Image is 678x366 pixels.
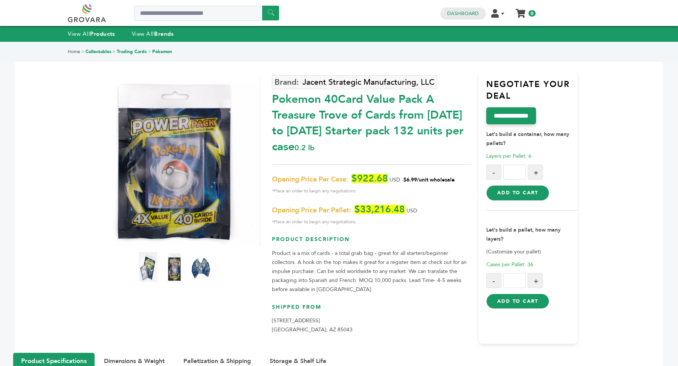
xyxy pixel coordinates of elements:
span: > [148,49,151,55]
a: Collectables [86,49,111,55]
span: *Place an order to begin any negotiations [272,186,471,195]
div: Pokemon 40Card Value Pack A Treasure Trove of Cards from [DATE] to [DATE] Starter pack 132 units ... [272,88,471,155]
button: + [528,273,543,288]
a: Pokemon [152,49,172,55]
span: > [113,49,116,55]
img: Pokemon 40-Card Value Pack – A Treasure Trove of Cards from 1996 to 2024 - Starter pack! 132 unit... [90,77,259,246]
span: Cases per Pallet: 36 [486,261,533,268]
strong: Products [90,30,115,38]
span: 0 [528,10,536,17]
a: View AllProducts [68,30,115,38]
strong: Let's build a container, how many pallets? [486,131,569,147]
strong: Let's build a pallet, how many layers? [486,226,560,242]
span: $922.68 [351,174,388,183]
a: Home [68,49,80,55]
span: 0.2 lb [295,143,315,153]
span: $33,216.48 [354,205,405,214]
span: Layers per Pallet: 6 [486,152,531,160]
h3: Negotiate Your Deal [486,79,578,108]
p: Product is a mix of cards - a total grab bag - great for all starters/beginner collectors. A hook... [272,249,471,294]
button: + [528,165,543,180]
img: Pokemon 40-Card Value Pack – A Treasure Trove of Cards from 1996 to 2024 - Starter pack! 132 unit... [139,252,157,282]
span: > [81,49,84,55]
input: Search a product or brand... [134,6,279,21]
a: Dashboard [447,10,479,17]
span: Opening Price Per Pallet: [272,206,351,215]
span: *Place an order to begin any negotiations [272,217,471,226]
h3: Shipped From [272,303,471,317]
button: - [486,273,501,288]
p: (Customize your pallet) [486,247,578,256]
strong: Brands [154,30,174,38]
button: Add to Cart [486,294,549,309]
span: USD [389,176,400,183]
img: Pokemon 40-Card Value Pack – A Treasure Trove of Cards from 1996 to 2024 - Starter pack! 132 unit... [191,252,210,282]
a: My Cart [516,7,525,15]
a: Trading Cards [117,49,147,55]
p: [STREET_ADDRESS] [GEOGRAPHIC_DATA], AZ 85043 [272,316,471,334]
a: Jacent Strategic Manufacturing, LLC [272,75,437,89]
img: Pokemon 40-Card Value Pack – A Treasure Trove of Cards from 1996 to 2024 - Starter pack! 132 unit... [165,252,184,282]
span: $6.99/unit wholesale [403,176,455,183]
span: USD [406,207,417,214]
h3: Product Description [272,236,471,249]
button: - [486,165,501,180]
a: View AllBrands [132,30,174,38]
span: Opening Price Per Case: [272,175,348,184]
button: Add to Cart [486,185,549,200]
